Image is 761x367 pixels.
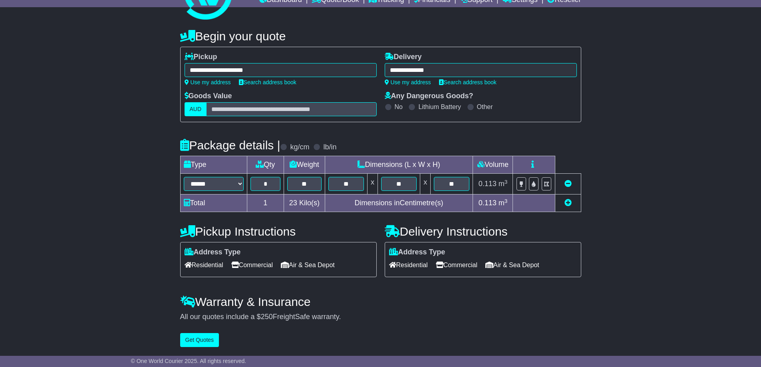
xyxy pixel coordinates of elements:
[385,79,431,85] a: Use my address
[180,194,247,212] td: Total
[185,92,232,101] label: Goods Value
[499,199,508,207] span: m
[418,103,461,111] label: Lithium Battery
[564,180,572,188] a: Remove this item
[247,194,284,212] td: 1
[290,143,309,152] label: kg/cm
[261,313,273,321] span: 250
[499,180,508,188] span: m
[185,259,223,271] span: Residential
[505,198,508,204] sup: 3
[323,143,336,152] label: lb/in
[477,103,493,111] label: Other
[180,139,280,152] h4: Package details |
[505,179,508,185] sup: 3
[479,199,497,207] span: 0.113
[131,358,246,364] span: © One World Courier 2025. All rights reserved.
[385,225,581,238] h4: Delivery Instructions
[185,79,231,85] a: Use my address
[180,295,581,308] h4: Warranty & Insurance
[479,180,497,188] span: 0.113
[385,53,422,61] label: Delivery
[420,174,431,194] td: x
[281,259,335,271] span: Air & Sea Depot
[395,103,403,111] label: No
[180,313,581,321] div: All our quotes include a $ FreightSafe warranty.
[180,225,377,238] h4: Pickup Instructions
[385,92,473,101] label: Any Dangerous Goods?
[180,30,581,43] h4: Begin your quote
[185,248,241,257] label: Address Type
[389,248,445,257] label: Address Type
[231,259,273,271] span: Commercial
[247,156,284,174] td: Qty
[185,102,207,116] label: AUD
[389,259,428,271] span: Residential
[473,156,513,174] td: Volume
[485,259,539,271] span: Air & Sea Depot
[325,156,473,174] td: Dimensions (L x W x H)
[284,156,325,174] td: Weight
[367,174,378,194] td: x
[564,199,572,207] a: Add new item
[239,79,296,85] a: Search address book
[436,259,477,271] span: Commercial
[284,194,325,212] td: Kilo(s)
[325,194,473,212] td: Dimensions in Centimetre(s)
[439,79,497,85] a: Search address book
[289,199,297,207] span: 23
[185,53,217,61] label: Pickup
[180,156,247,174] td: Type
[180,333,219,347] button: Get Quotes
